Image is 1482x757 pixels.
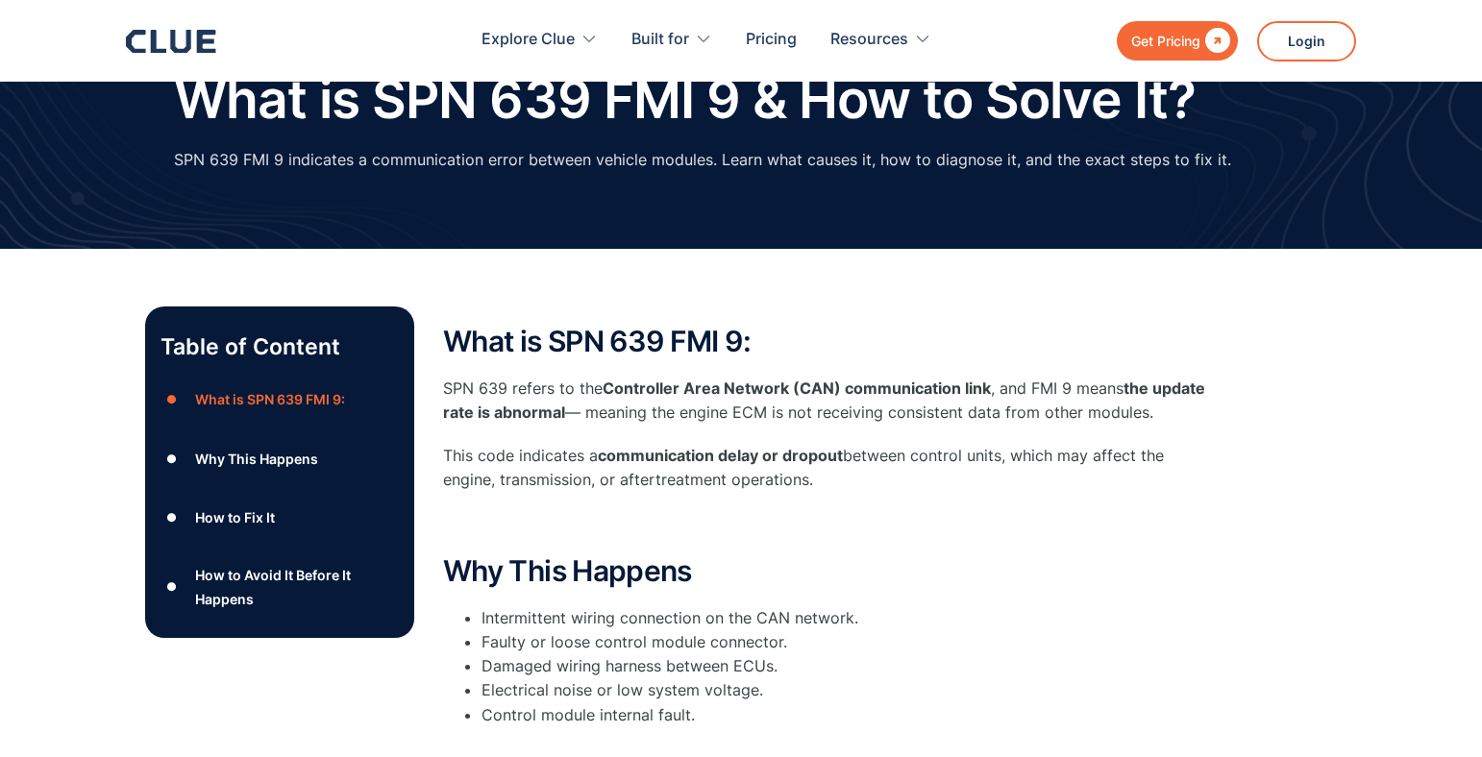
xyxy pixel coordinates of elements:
p: This code indicates a between control units, which may affect the engine, transmission, or aftert... [443,444,1212,492]
a: ●Why This Happens [161,444,399,473]
li: Electrical noise or low system voltage. [482,678,1212,702]
div: ● [161,444,184,473]
p: SPN 639 FMI 9 indicates a communication error between vehicle modules. Learn what causes it, how ... [174,148,1231,172]
li: Faulty or loose control module connector. [482,630,1212,654]
li: Intermittent wiring connection on the CAN network. [482,606,1212,630]
p: Table of Content [161,331,399,362]
div: How to Fix It [195,505,275,529]
div: What is SPN 639 FMI 9: [195,387,345,411]
div: Built for [631,10,712,70]
p: SPN 639 refers to the , and FMI 9 means — meaning the engine ECM is not receiving consistent data... [443,377,1212,425]
strong: the update rate is abnormal [443,378,1205,422]
a: Get Pricing [1117,21,1238,61]
a: ●What is SPN 639 FMI 9: [161,385,399,414]
h2: Why This Happens [443,555,1212,587]
strong: Controller Area Network (CAN) communication link [603,378,991,398]
a: ●How to Avoid It Before It Happens [161,563,399,611]
li: Damaged wiring harness between ECUs. [482,654,1212,678]
div: Why This Happens [195,447,318,471]
h1: What is SPN 639 FMI 9 & How to Solve It? [174,70,1196,129]
div: Resources [830,10,931,70]
h2: What is SPN 639 FMI 9: [443,326,1212,357]
li: Control module internal fault. [482,703,1212,727]
div: Built for [631,10,689,70]
div: ● [161,573,184,601]
div: Get Pricing [1131,29,1200,53]
strong: communication delay or dropout [598,446,843,465]
div: How to Avoid It Before It Happens [195,563,399,611]
a: ●How to Fix It [161,503,399,532]
p: ‍ [443,512,1212,536]
div: ● [161,503,184,532]
div: Resources [830,10,908,70]
div: ● [161,385,184,414]
div:  [1200,29,1230,53]
div: Explore Clue [482,10,575,70]
div: Explore Clue [482,10,598,70]
a: Pricing [746,10,797,70]
a: Login [1257,21,1356,61]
